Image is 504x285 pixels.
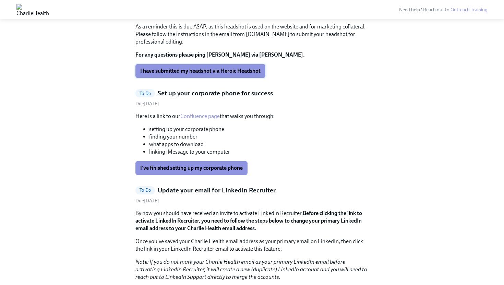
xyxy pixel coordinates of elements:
p: As a reminder this is due ASAP, as this headshot is used on the website and for marketing collate... [135,23,369,46]
strong: Before clicking the link to activate LinkedIn Recruiter, you need to follow the steps below to ch... [135,210,362,231]
li: linking iMessage to your computer [149,148,369,156]
em: Note: If you do not mark your Charlie Health email as your primary LinkedIn email before activati... [135,259,367,280]
button: I have submitted my headshot via Heroic Headshot [135,64,265,78]
strong: For any questions please ping [PERSON_NAME] via [PERSON_NAME]. [135,51,305,58]
p: By now you should have received an invite to activate LinkedIn Recruiter. [135,210,369,232]
li: finding your number [149,133,369,141]
a: To DoSet up your corporate phone for successDue[DATE] [135,89,369,107]
span: Need help? Reach out to [399,7,488,13]
a: Outreach Training [451,7,488,13]
h5: Update your email for LinkedIn Recruiter [158,186,276,195]
a: Confluence page [180,113,220,119]
span: Wednesday, August 20th 2025, 7:00 am [135,101,159,107]
li: what apps to download [149,141,369,148]
span: To Do [135,91,155,96]
p: Once you've saved your Charlie Health email address as your primary email on LinkedIn, then click... [135,238,369,253]
span: To Do [135,188,155,193]
h5: Set up your corporate phone for success [158,89,273,98]
li: setting up your corporate phone [149,126,369,133]
img: CharlieHealth [16,4,49,15]
a: To DoUpdate your email for LinkedIn RecruiterDue[DATE] [135,186,369,204]
span: I have submitted my headshot via Heroic Headshot [140,68,261,74]
button: I've finished setting up my corporate phone [135,161,248,175]
span: Saturday, August 23rd 2025, 7:00 am [135,198,159,204]
span: I've finished setting up my corporate phone [140,165,243,171]
p: Here is a link to our that walks you through: [135,112,369,120]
